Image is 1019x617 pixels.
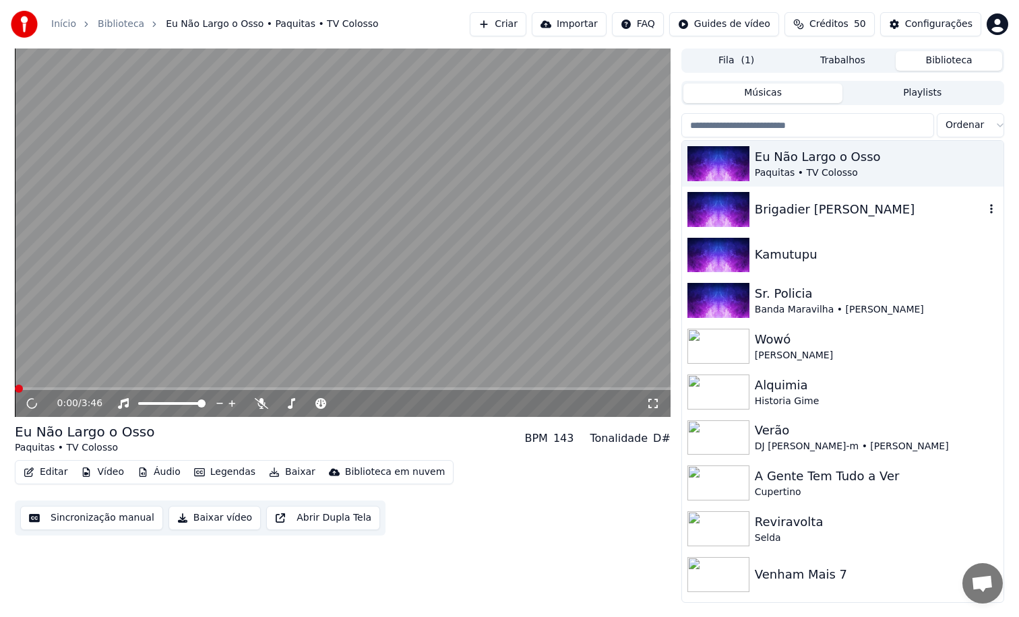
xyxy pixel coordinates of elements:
button: FAQ [612,12,664,36]
button: Configurações [880,12,981,36]
button: Playlists [842,84,1002,103]
div: Paquitas • TV Colosso [755,166,998,180]
span: 0:00 [57,397,78,410]
div: Reviravolta [755,513,998,531]
span: ( 1 ) [741,54,754,67]
button: Músicas [683,84,843,103]
span: Ordenar [946,119,984,132]
div: / [57,397,90,410]
div: Sr. Policia [755,284,998,303]
div: Biblioteca em nuvem [345,465,445,479]
button: Abrir Dupla Tela [266,506,380,530]
span: Eu Não Largo o Osso • Paquitas • TV Colosso [166,18,378,31]
button: Créditos50 [784,12,875,36]
span: Créditos [809,18,848,31]
img: youka [11,11,38,38]
div: A Gente Tem Tudo a Ver [755,467,998,486]
div: Kamutupu [755,245,998,264]
div: Brigadier [PERSON_NAME] [755,200,985,219]
button: Importar [532,12,607,36]
span: 3:46 [82,397,102,410]
button: Editar [18,463,73,482]
div: 143 [553,430,574,447]
div: Cupertino [755,486,998,499]
div: Eu Não Largo o Osso [15,422,154,441]
button: Legendas [189,463,261,482]
button: Áudio [132,463,186,482]
div: BPM [524,430,547,447]
div: DJ [PERSON_NAME]-m • [PERSON_NAME] [755,440,998,453]
div: Configurações [905,18,972,31]
a: Início [51,18,76,31]
button: Baixar [264,463,321,482]
div: Eu Não Largo o Osso [755,148,998,166]
button: Vídeo [75,463,129,482]
button: Fila [683,51,790,71]
div: Paquitas • TV Colosso [15,441,154,455]
span: 50 [854,18,866,31]
div: D# [653,430,671,447]
div: Alquimia [755,376,998,395]
button: Criar [470,12,526,36]
button: Biblioteca [896,51,1002,71]
div: Venham Mais 7 [755,565,998,584]
button: Guides de vídeo [669,12,779,36]
div: [PERSON_NAME] [755,349,998,362]
div: Banda Maravilha • [PERSON_NAME] [755,303,998,317]
nav: breadcrumb [51,18,379,31]
div: Conversa aberta [962,563,1003,604]
div: Historia Gime [755,395,998,408]
button: Sincronização manual [20,506,163,530]
div: Wowó [755,330,998,349]
div: Tonalidade [590,430,648,447]
div: Selda [755,531,998,545]
button: Baixar vídeo [168,506,261,530]
a: Biblioteca [98,18,144,31]
button: Trabalhos [790,51,896,71]
div: Verão [755,421,998,440]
